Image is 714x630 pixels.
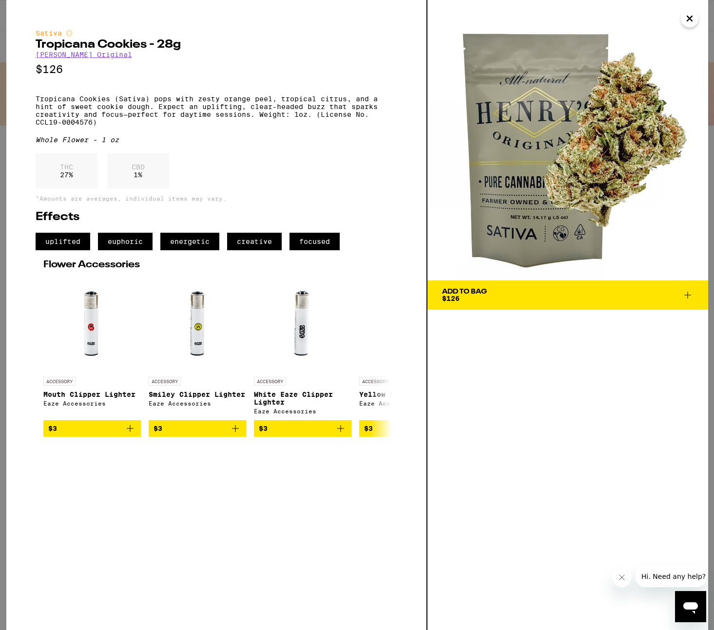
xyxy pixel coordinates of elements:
[370,275,445,372] img: Eaze Accessories - Yellow BIC Lighter
[36,95,397,126] p: Tropicana Cookies (Sativa) pops with zesty orange peel, tropical citrus, and a hint of sweet cook...
[254,275,351,420] a: Open page for White Eaze Clipper Lighter from Eaze Accessories
[98,233,153,250] span: euphoric
[149,390,246,398] p: Smiley Clipper Lighter
[149,275,246,420] a: Open page for Smiley Clipper Lighter from Eaze Accessories
[149,377,181,386] p: ACCESSORY
[636,566,706,587] iframe: Message from company
[149,275,246,372] img: Eaze Accessories - Smiley Clipper Lighter
[65,29,73,37] img: sativaColor.svg
[60,163,73,171] p: THC
[43,390,141,398] p: Mouth Clipper Lighter
[43,400,141,407] div: Eaze Accessories
[36,29,397,37] div: Sativa
[289,233,340,250] span: focused
[107,153,169,188] div: 1 %
[254,275,351,372] img: Eaze Accessories - White Eaze Clipper Lighter
[160,233,219,250] span: energetic
[612,568,632,587] iframe: Close message
[43,377,76,386] p: ACCESSORY
[43,260,389,270] h2: Flower Accessories
[36,63,397,75] p: $126
[43,275,141,420] a: Open page for Mouth Clipper Lighter from Eaze Accessories
[254,420,351,437] button: Add to bag
[43,420,141,437] button: Add to bag
[227,233,282,250] span: creative
[442,295,460,302] span: $126
[442,288,487,295] div: Add To Bag
[254,390,351,406] p: White Eaze Clipper Lighter
[359,400,457,407] div: Eaze Accessories
[359,390,457,398] p: Yellow BIC Lighter
[132,163,145,171] p: CBD
[36,136,397,144] div: Whole Flower - 1 oz
[36,233,90,250] span: uplifted
[149,400,246,407] div: Eaze Accessories
[427,280,708,310] button: Add To Bag$126
[36,39,397,51] h2: Tropicana Cookies - 28g
[149,420,246,437] button: Add to bag
[359,377,391,386] p: ACCESSORY
[36,153,97,188] div: 27 %
[359,275,457,420] a: Open page for Yellow BIC Lighter from Eaze Accessories
[36,211,397,223] h2: Effects
[681,10,698,27] button: Close
[675,591,706,622] iframe: Button to launch messaging window
[154,425,162,432] span: $3
[359,420,457,437] button: Add to bag
[36,51,132,58] a: [PERSON_NAME] Original
[364,425,373,432] span: $3
[36,195,397,202] p: *Amounts are averages, individual items may vary.
[254,408,351,414] div: Eaze Accessories
[259,425,268,432] span: $3
[48,425,57,432] span: $3
[43,275,141,372] img: Eaze Accessories - Mouth Clipper Lighter
[254,377,286,386] p: ACCESSORY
